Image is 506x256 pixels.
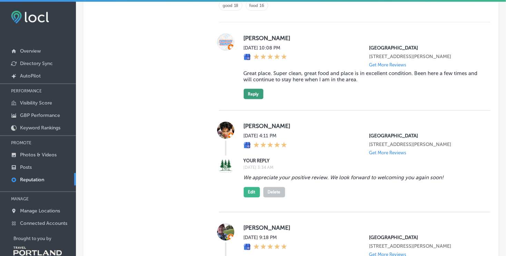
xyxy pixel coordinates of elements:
label: [DATE] 10:08 PM [244,45,287,51]
p: GBP Performance [20,112,60,118]
label: YOUR REPLY [244,158,479,164]
div: 5 Stars [253,54,287,61]
button: Delete [263,187,285,198]
p: Connected Accounts [20,220,67,226]
p: 4901 NE Five Oaks Dr [369,244,479,249]
p: Keyword Rankings [20,125,60,131]
p: Cedartree Hotel [369,133,479,139]
p: Reputation [20,177,44,183]
blockquote: Great place. Super clean, great food and place is in excellent condition. Been here a few times a... [244,70,479,83]
blockquote: We appreciate your positive review. We look forward to welcoming you again soon! [244,175,479,181]
p: Directory Sync [20,61,53,66]
a: 16 [260,3,264,8]
div: 5 Stars [253,142,287,149]
p: Photos & Videos [20,152,57,158]
p: Get More Reviews [369,150,406,156]
p: Cedartree Hotel [369,45,479,51]
p: Manage Locations [20,208,60,214]
a: 18 [234,3,239,8]
p: Overview [20,48,41,54]
p: 4901 NE Five Oaks Dr [369,142,479,148]
p: AutoPilot [20,73,41,79]
a: good [223,3,232,8]
img: fda3e92497d09a02dc62c9cd864e3231.png [11,11,49,24]
p: Get More Reviews [369,62,406,67]
label: [DATE] 9:18 PM [244,235,287,241]
div: 5 Stars [253,244,287,251]
img: Image [217,157,234,175]
a: food [250,3,258,8]
p: Posts [20,164,32,170]
label: [DATE] 4:11 PM [244,133,287,139]
label: [PERSON_NAME] [244,123,479,130]
label: [DATE] 3:34 AM [244,165,479,170]
p: Brought to you by [13,236,76,241]
label: [PERSON_NAME] [244,35,479,42]
label: [PERSON_NAME] [244,225,479,231]
button: Reply [244,89,263,99]
button: Edit [244,187,260,198]
p: Cedartree Hotel [369,235,479,241]
p: 4901 NE Five Oaks Dr [369,54,479,60]
p: Visibility Score [20,100,52,106]
img: Travel Portland [13,247,62,256]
